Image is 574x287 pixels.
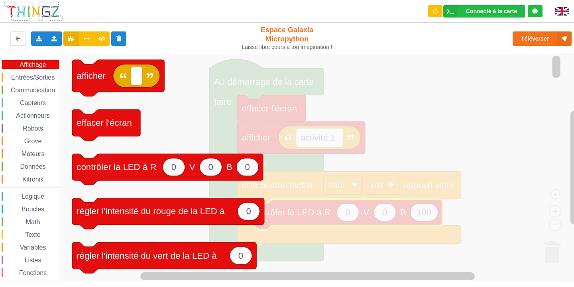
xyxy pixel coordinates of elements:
[513,31,572,46] button: Téléverser
[4,1,63,22] img: thingz_logo.png
[20,206,45,213] span: Boucles
[77,71,106,81] text: afficher
[22,125,44,132] span: Robots
[20,150,46,157] span: Moteurs
[21,176,45,183] span: Kitronik
[10,74,56,81] span: Entrées/Sorties
[24,231,41,238] span: Texte
[25,219,41,225] span: Math
[528,5,543,17] div: Tu es connecté au serveur de création de Thingz
[20,193,45,200] span: Logique
[19,163,47,170] span: Données
[555,7,569,16] img: gb.png
[77,206,225,216] text: régler l'intensité du rouge de la LED à
[443,5,525,18] div: Ta base fonctionne bien !
[18,269,48,276] span: Fonctions
[19,244,47,251] span: Variables
[238,251,243,261] text: 0
[19,100,47,106] span: Capteurs
[171,162,176,172] text: 0
[18,61,47,68] span: Affichage
[208,162,213,172] text: 0
[10,87,56,94] span: Communication
[245,162,250,172] text: 0
[24,257,43,264] span: Listes
[238,44,336,51] div: Laisse libre cours à ton imagination !
[77,162,156,172] text: contrôler la LED à R
[189,162,195,172] text: V
[77,251,217,261] text: régler l'intensité du vert de la LED à
[226,162,232,172] text: B
[466,8,517,14] div: Connecté à la carte
[15,112,51,119] span: Actionneurs
[23,138,43,144] span: Grove
[246,206,251,216] text: 0
[77,118,132,128] text: effacer l'écran
[238,25,336,51] div: Espace Galaxia Micropython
